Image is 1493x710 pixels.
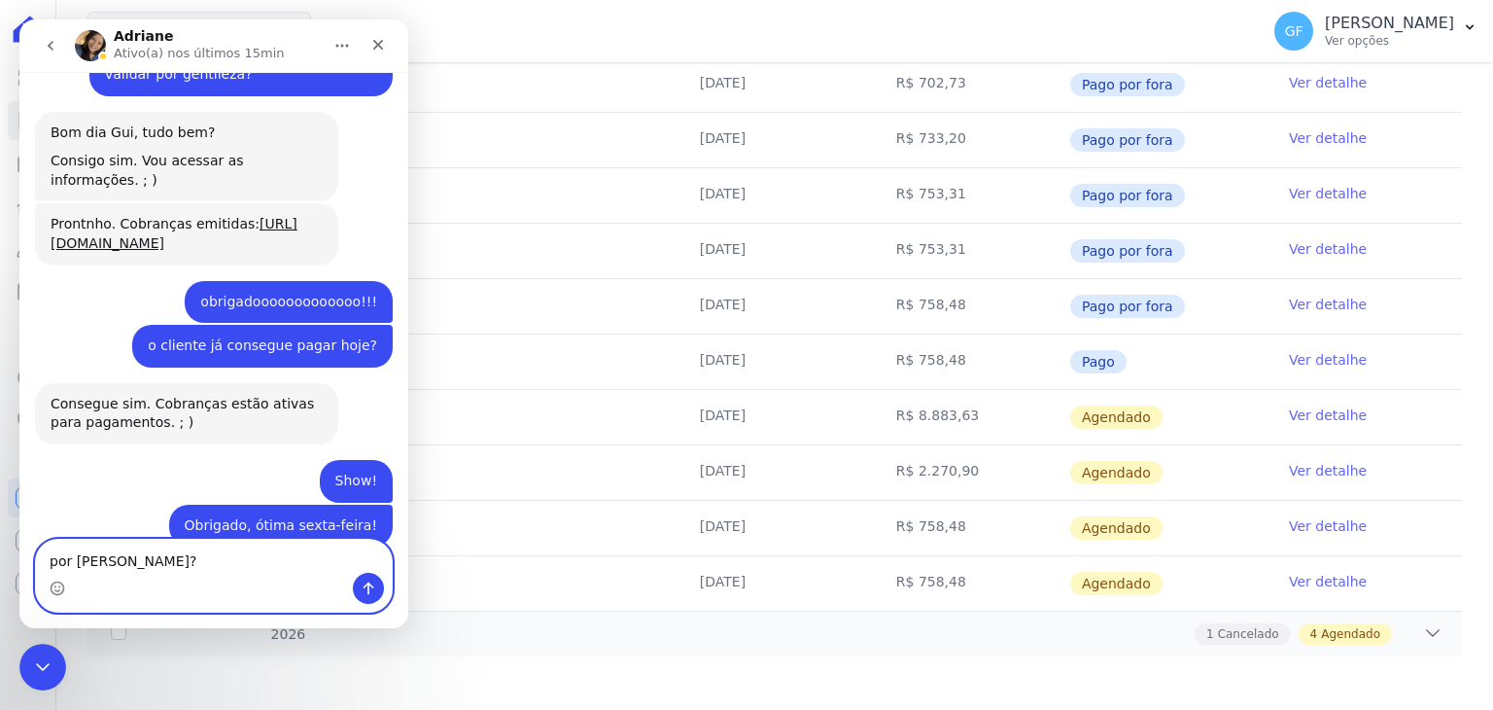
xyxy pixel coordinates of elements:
[300,441,373,483] div: Show!
[128,317,358,337] div: o cliente já consegue pagar hoje?
[873,335,1069,389] td: R$ 758,48
[19,19,408,628] iframe: Intercom live chat
[1289,516,1367,536] a: Ver detalhe
[16,262,373,306] div: Guilherme diz…
[16,305,373,364] div: Guilherme diz…
[1259,4,1493,58] button: GF [PERSON_NAME] Ver opções
[16,364,373,441] div: Adriane diz…
[16,184,373,261] div: Adriane diz…
[873,224,1069,278] td: R$ 753,31
[1070,73,1185,96] span: Pago por fora
[1070,461,1163,484] span: Agendado
[677,501,873,555] td: [DATE]
[30,561,46,577] button: Selecionador de Emoji
[1289,184,1367,203] a: Ver detalhe
[16,485,373,544] div: Guilherme diz…
[31,104,303,124] div: Bom dia Gui, tudo bem?
[677,57,873,112] td: [DATE]
[677,168,873,223] td: [DATE]
[181,273,358,293] div: obrigadooooooooooooo!!!
[1289,406,1367,425] a: Ver detalhe
[31,195,303,233] div: Prontnho. Cobranças emitidas:
[31,132,303,170] div: Consigo sim. Vou acessar as informações. ; )
[150,485,373,528] div: Obrigado, ótima sexta-feira!
[1070,239,1185,263] span: Pago por fora
[1289,295,1367,314] a: Ver detalhe
[16,441,373,485] div: Guilherme diz…
[341,8,376,43] div: Fechar
[1070,184,1185,207] span: Pago por fora
[677,279,873,334] td: [DATE]
[1218,625,1279,643] span: Cancelado
[1070,350,1127,373] span: Pago
[873,501,1069,555] td: R$ 758,48
[873,279,1069,334] td: R$ 758,48
[873,445,1069,500] td: R$ 2.270,90
[1070,572,1163,595] span: Agendado
[1289,572,1367,591] a: Ver detalhe
[165,262,373,304] div: obrigadooooooooooooo!!!
[1289,73,1367,92] a: Ver detalhe
[316,452,358,472] div: Show!
[16,364,319,425] div: Consegue sim. Cobranças estão ativas para pagamentos. ; )
[304,8,341,45] button: Início
[873,57,1069,112] td: R$ 702,73
[165,497,358,516] div: Obrigado, ótima sexta-feira!
[19,644,66,691] iframe: Intercom live chat
[31,375,303,413] div: Consegue sim. Cobranças estão ativas para pagamentos. ; )
[873,168,1069,223] td: R$ 753,31
[677,113,873,167] td: [DATE]
[1321,625,1380,643] span: Agendado
[1070,406,1163,429] span: Agendado
[677,224,873,278] td: [DATE]
[1310,625,1318,643] span: 4
[873,390,1069,444] td: R$ 8.883,63
[1289,239,1367,259] a: Ver detalhe
[1285,24,1303,38] span: GF
[1289,128,1367,148] a: Ver detalhe
[87,12,311,49] button: [GEOGRAPHIC_DATA]
[1070,128,1185,152] span: Pago por fora
[16,92,319,183] div: Bom dia Gui, tudo bem?Consigo sim. Vou acessar as informações. ; )
[16,92,373,185] div: Adriane diz…
[873,556,1069,611] td: R$ 758,48
[1325,33,1454,49] p: Ver opções
[94,24,265,44] p: Ativo(a) nos últimos 15min
[677,445,873,500] td: [DATE]
[1289,461,1367,480] a: Ver detalhe
[677,335,873,389] td: [DATE]
[333,553,365,585] button: Enviar uma mensagem
[1070,295,1185,318] span: Pago por fora
[677,390,873,444] td: [DATE]
[1325,14,1454,33] p: [PERSON_NAME]
[31,196,278,231] a: [URL][DOMAIN_NAME]
[1070,516,1163,540] span: Agendado
[16,184,319,245] div: Prontnho. Cobranças emitidas:[URL][DOMAIN_NAME]
[113,305,373,348] div: o cliente já consegue pagar hoje?
[1206,625,1214,643] span: 1
[1289,350,1367,370] a: Ver detalhe
[17,520,372,553] textarea: Envie uma mensagem...
[873,113,1069,167] td: R$ 733,20
[677,556,873,611] td: [DATE]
